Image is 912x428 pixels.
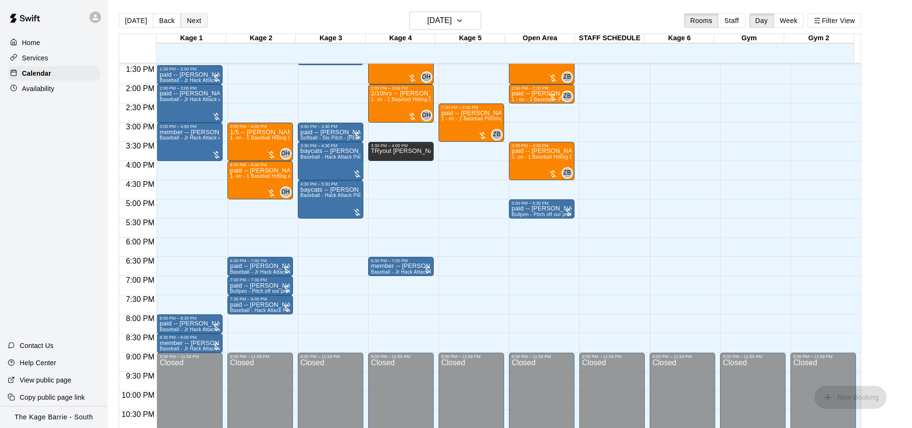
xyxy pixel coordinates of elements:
span: 6:00 PM [124,238,157,246]
div: 9:00 PM – 11:59 PM [582,354,624,359]
div: 7:00 PM – 7:30 PM [230,278,270,282]
span: 1- on - 1 Baseball Hitting Clinic [230,135,301,140]
span: DH [422,72,431,82]
button: [DATE] [119,13,153,28]
p: View public page [20,375,71,385]
div: 3:00 PM – 4:00 PM: 1/5 -- Jake Penney [227,123,293,161]
span: Baseball - Hack Attack Pitching Machine - Ideal for 14U and older players [301,193,468,198]
div: 4:00 PM – 5:00 PM [230,162,270,167]
div: 4:30 PM – 5:30 PM [301,182,340,186]
div: 7:30 PM – 8:00 PM [230,297,270,301]
div: 3:30 PM – 4:00 PM: TRyout Anderson Coates [368,142,434,161]
div: 4:00 PM – 5:00 PM: paid -- Weston McMurter [227,161,293,199]
span: 6:30 PM [124,257,157,265]
div: 6:30 PM – 7:00 PM [230,258,270,263]
button: [DATE] [409,12,481,30]
div: 6:30 PM – 7:00 PM [371,258,410,263]
p: Home [22,38,40,47]
div: Gym 2 [784,34,854,43]
div: 5:00 PM – 5:30 PM: paid -- Logan Visentin [509,199,574,219]
span: Baseball - Jr Hack Attack with Feeder - DO NOT NEED SECOND PERSON [159,346,330,351]
span: 8:30 PM [124,334,157,342]
p: Contact Us [20,341,54,350]
button: Filter View [808,13,861,28]
a: Services [8,51,100,65]
div: 7:30 PM – 8:00 PM: paid -- Don Quist [227,295,293,314]
div: 9:00 PM – 11:59 PM [230,354,272,359]
p: Copy public page link [20,393,85,402]
div: 4:30 PM – 5:30 PM: baycats -- Tristan Clarke [298,180,363,219]
a: Calendar [8,66,100,81]
span: Dan Hodgins [284,148,292,160]
span: 2:00 PM [124,84,157,93]
span: DH [422,111,431,120]
div: Kage 5 [435,34,505,43]
div: 8:30 PM – 9:00 PM: member -- Stacey Hudson [157,334,222,353]
span: Dan Hodgins [425,110,432,121]
span: 4:30 PM [124,180,157,188]
div: 1:00 PM – 2:00 PM: 2/2 -- Jen Haughton [509,46,574,84]
div: 6:30 PM – 7:00 PM: member -- Michael Moncada [368,257,434,276]
button: Staff [718,13,745,28]
span: Baseball - Jr Hack Attack with Feeder - DO NOT NEED SECOND PERSON [159,97,330,102]
p: Services [22,53,48,63]
span: Baseball - Jr Hack Attack with Feeder - DO NOT NEED SECOND PERSON [159,327,330,332]
div: 2:00 PM – 3:00 PM: 2/10hrs -- Nathan Bakonyi [368,84,434,123]
span: You don't have the permission to add bookings [814,393,887,401]
span: Baseball - Jr Hack Attack Pitching Machine - Perfect for all ages and skill levels! [230,269,412,275]
button: Rooms [684,13,719,28]
span: Bullpen - Pitch off our professional turf mound [512,212,616,217]
div: 7:00 PM – 7:30 PM: paid -- Don Quist [227,276,293,295]
span: ZB [563,92,571,101]
span: 7:30 PM [124,295,157,303]
h6: [DATE] [428,14,452,27]
div: Zach Biery [562,167,573,179]
div: 2:30 PM – 3:30 PM: paid -- Haydenn Barrett [439,104,504,142]
div: 2:00 PM – 3:00 PM [159,86,199,91]
p: Availability [22,84,55,93]
div: Kage 6 [644,34,714,43]
span: 2:30 PM [124,104,157,112]
div: Dan Hodgins [421,110,432,121]
span: ZB [493,130,501,139]
div: 3:00 PM – 4:00 PM [159,124,199,129]
span: 5:00 PM [124,199,157,208]
button: Week [774,13,804,28]
div: 9:00 PM – 11:59 PM [723,354,765,359]
div: Zach Biery [562,91,573,102]
div: 3:30 PM – 4:30 PM: baycats -- Tristan Clarke [298,142,363,180]
div: 2:30 PM – 3:30 PM [441,105,481,110]
div: Open Area [505,34,575,43]
div: 3:30 PM – 4:00 PM [371,143,410,148]
div: Dan Hodgins [280,186,292,198]
div: 9:00 PM – 11:59 PM [512,354,553,359]
span: 1- on - 1 Baseball Hitting and Fielding Clinic [230,174,330,179]
div: 3:00 PM – 4:00 PM: member -- Michael Filinski [157,123,222,161]
p: Help Center [20,358,56,368]
div: Kage 1 [157,34,226,43]
span: Bullpen - Pitch off our professional turf mound [230,289,335,294]
span: DH [281,187,290,197]
div: 3:30 PM – 4:30 PM: paid -- Haydenn Barrett [509,142,574,180]
div: 2:00 PM – 3:00 PM: paid -- Brian Buckingham [157,84,222,123]
span: 9:00 PM [124,353,157,361]
div: 3:00 PM – 4:00 PM [230,124,270,129]
div: 3:00 PM – 3:30 PM: paid -- brad allan [298,123,363,142]
span: Zach Biery [565,167,573,179]
span: 10:30 PM [119,410,157,418]
span: DH [281,149,290,159]
div: 1:30 PM – 2:00 PM: paid -- Lisa Ward [157,65,222,84]
p: The Kage Barrie - South [15,412,93,422]
div: 9:00 PM – 11:59 PM [653,354,694,359]
div: Availability [8,81,100,96]
div: 9:00 PM – 11:59 PM [159,354,201,359]
span: Baseball - Jr Hack Attack with Feeder - DO NOT NEED SECOND PERSON [159,78,330,83]
span: 1- on - 1 Baseball Hitting Clinic [371,97,442,102]
span: Baseball - Jr Hack Attack Pitching Machine - Perfect for all ages and skill levels! [371,269,553,275]
p: Calendar [22,69,51,78]
span: 8:00 PM [124,314,157,323]
div: STAFF SCHEDULE [575,34,645,43]
span: Zach Biery [565,91,573,102]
